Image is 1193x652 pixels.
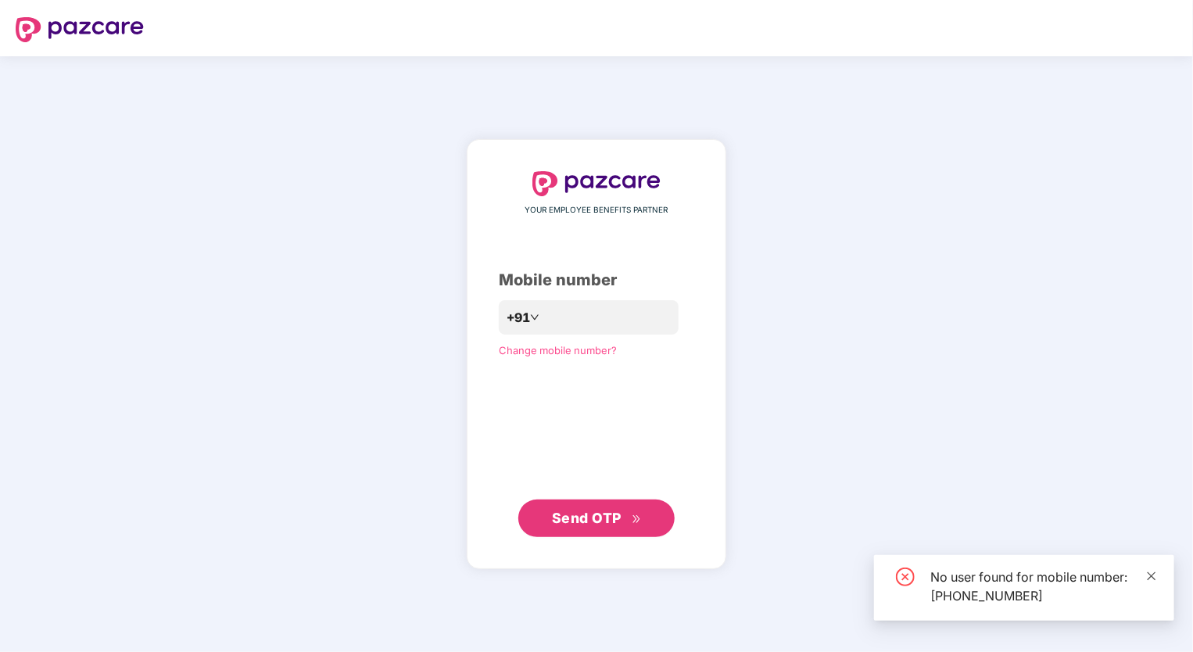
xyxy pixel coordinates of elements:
div: No user found for mobile number: [PHONE_NUMBER] [930,568,1155,605]
span: close [1146,571,1157,582]
img: logo [532,171,661,196]
span: YOUR EMPLOYEE BENEFITS PARTNER [525,204,668,217]
a: Change mobile number? [499,344,617,356]
button: Send OTPdouble-right [518,500,675,537]
span: close-circle [896,568,915,586]
div: Mobile number [499,268,694,292]
span: +91 [507,308,530,328]
span: down [530,313,539,322]
img: logo [16,17,144,42]
span: Send OTP [552,510,622,526]
span: double-right [632,514,642,525]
